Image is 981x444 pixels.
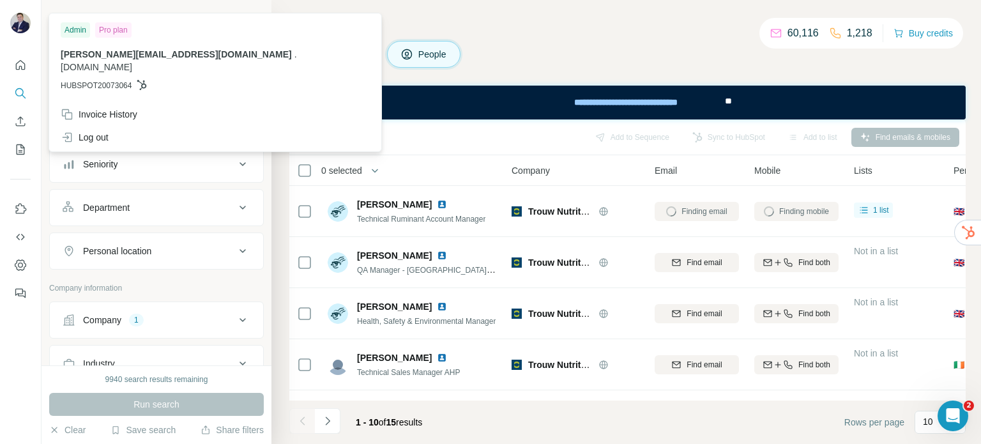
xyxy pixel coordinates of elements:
[894,24,953,42] button: Buy credits
[61,131,109,144] div: Log out
[923,415,933,428] p: 10
[10,282,31,305] button: Feedback
[512,164,550,177] span: Company
[50,348,263,379] button: Industry
[50,149,263,180] button: Seniority
[954,256,964,269] span: 🇬🇧
[437,250,447,261] img: LinkedIn logo
[61,49,292,59] span: [PERSON_NAME][EMAIL_ADDRESS][DOMAIN_NAME]
[50,236,263,266] button: Personal location
[954,358,964,371] span: 🇮🇪
[512,309,522,319] img: Logo of Trouw Nutrition Ireland
[83,245,151,257] div: Personal location
[356,417,379,427] span: 1 - 10
[10,13,31,33] img: Avatar
[201,424,264,436] button: Share filters
[687,308,722,319] span: Find email
[798,359,830,371] span: Find both
[83,201,130,214] div: Department
[357,215,485,224] span: Technical Ruminant Account Manager
[964,401,974,411] span: 2
[10,110,31,133] button: Enrich CSV
[798,257,830,268] span: Find both
[847,26,872,41] p: 1,218
[328,355,348,375] img: Avatar
[328,201,348,222] img: Avatar
[655,164,677,177] span: Email
[357,264,630,275] span: QA Manager - [GEOGRAPHIC_DATA][PERSON_NAME][GEOGRAPHIC_DATA]
[754,355,839,374] button: Find both
[528,360,692,370] span: Trouw Nutrition [GEOGRAPHIC_DATA]
[356,417,422,427] span: results
[61,108,137,121] div: Invoice History
[10,254,31,277] button: Dashboard
[83,357,115,370] div: Industry
[357,351,432,364] span: [PERSON_NAME]
[787,26,819,41] p: 60,116
[754,164,780,177] span: Mobile
[357,317,496,326] span: Health, Safety & Environmental Manager
[655,355,739,374] button: Find email
[854,399,898,410] span: Not in a list
[418,48,448,61] span: People
[938,401,968,431] iframe: Intercom live chat
[655,304,739,323] button: Find email
[61,80,132,91] span: HUBSPOT20073064
[512,360,522,370] img: Logo of Trouw Nutrition Ireland
[321,164,362,177] span: 0 selected
[10,138,31,161] button: My lists
[10,226,31,249] button: Use Surfe API
[386,417,397,427] span: 15
[95,22,132,38] div: Pro plan
[289,15,966,33] h4: Search
[357,249,432,262] span: [PERSON_NAME]
[49,424,86,436] button: Clear
[49,282,264,294] p: Company information
[50,305,263,335] button: Company1
[357,368,460,377] span: Technical Sales Manager AHP
[129,314,144,326] div: 1
[61,22,90,38] div: Admin
[528,257,692,268] span: Trouw Nutrition [GEOGRAPHIC_DATA]
[873,204,889,216] span: 1 list
[798,308,830,319] span: Find both
[754,304,839,323] button: Find both
[687,359,722,371] span: Find email
[854,348,898,358] span: Not in a list
[83,314,121,326] div: Company
[315,408,340,434] button: Navigate to next page
[357,300,432,313] span: [PERSON_NAME]
[512,257,522,268] img: Logo of Trouw Nutrition Ireland
[61,62,132,72] span: [DOMAIN_NAME]
[10,82,31,105] button: Search
[357,198,432,211] span: [PERSON_NAME]
[437,199,447,210] img: LinkedIn logo
[289,86,966,119] iframe: Banner
[294,49,297,59] span: .
[528,309,692,319] span: Trouw Nutrition [GEOGRAPHIC_DATA]
[437,302,447,312] img: LinkedIn logo
[854,297,898,307] span: Not in a list
[328,252,348,273] img: Avatar
[379,417,386,427] span: of
[105,374,208,385] div: 9940 search results remaining
[437,353,447,363] img: LinkedIn logo
[754,253,839,272] button: Find both
[512,206,522,217] img: Logo of Trouw Nutrition Ireland
[954,307,964,320] span: 🇬🇧
[844,416,904,429] span: Rows per page
[10,197,31,220] button: Use Surfe on LinkedIn
[50,192,263,223] button: Department
[954,205,964,218] span: 🇬🇧
[222,8,271,27] button: Hide
[110,424,176,436] button: Save search
[854,246,898,256] span: Not in a list
[687,257,722,268] span: Find email
[655,253,739,272] button: Find email
[854,164,872,177] span: Lists
[49,11,89,23] div: New search
[83,158,118,171] div: Seniority
[528,206,692,217] span: Trouw Nutrition [GEOGRAPHIC_DATA]
[10,54,31,77] button: Quick start
[328,303,348,324] img: Avatar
